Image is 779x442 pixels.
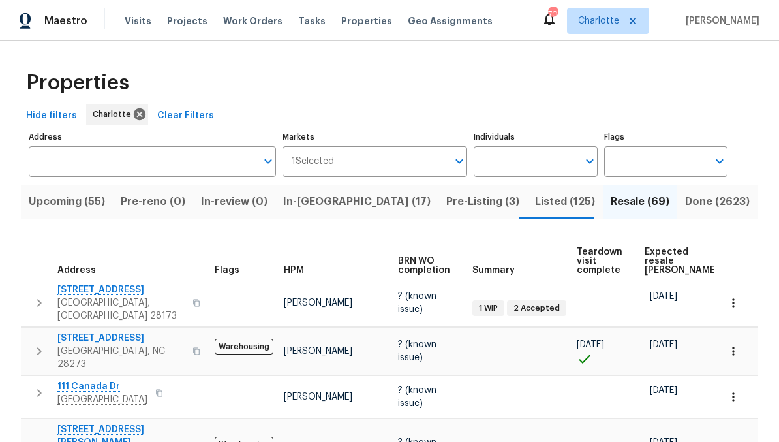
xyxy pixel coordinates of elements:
[152,104,219,128] button: Clear Filters
[450,152,468,170] button: Open
[398,340,436,362] span: ? (known issue)
[645,247,718,275] span: Expected resale [PERSON_NAME]
[57,345,185,371] span: [GEOGRAPHIC_DATA], NC 28273
[398,386,436,408] span: ? (known issue)
[408,14,493,27] span: Geo Assignments
[284,347,352,356] span: [PERSON_NAME]
[283,133,468,141] label: Markets
[398,257,450,275] span: BRN WO completion
[680,14,759,27] span: [PERSON_NAME]
[474,133,597,141] label: Individuals
[284,392,352,402] span: [PERSON_NAME]
[86,104,148,125] div: Charlotte
[26,76,129,89] span: Properties
[548,8,557,21] div: 70
[215,339,273,355] span: Warehousing
[157,108,214,124] span: Clear Filters
[472,266,515,275] span: Summary
[398,292,436,314] span: ? (known issue)
[710,152,729,170] button: Open
[578,14,619,27] span: Charlotte
[223,14,283,27] span: Work Orders
[446,193,519,211] span: Pre-Listing (3)
[650,386,677,395] span: [DATE]
[298,16,326,25] span: Tasks
[685,193,750,211] span: Done (2623)
[57,266,96,275] span: Address
[535,193,595,211] span: Listed (125)
[93,108,136,121] span: Charlotte
[341,14,392,27] span: Properties
[474,303,503,314] span: 1 WIP
[604,133,727,141] label: Flags
[57,332,185,345] span: [STREET_ADDRESS]
[125,14,151,27] span: Visits
[292,156,334,167] span: 1 Selected
[284,266,304,275] span: HPM
[29,193,105,211] span: Upcoming (55)
[26,108,77,124] span: Hide filters
[577,340,604,349] span: [DATE]
[508,303,565,314] span: 2 Accepted
[581,152,599,170] button: Open
[167,14,207,27] span: Projects
[577,247,622,275] span: Teardown visit complete
[21,104,82,128] button: Hide filters
[201,193,267,211] span: In-review (0)
[283,193,431,211] span: In-[GEOGRAPHIC_DATA] (17)
[650,292,677,301] span: [DATE]
[650,340,677,349] span: [DATE]
[44,14,87,27] span: Maestro
[29,133,276,141] label: Address
[259,152,277,170] button: Open
[121,193,185,211] span: Pre-reno (0)
[611,193,669,211] span: Resale (69)
[284,298,352,308] span: [PERSON_NAME]
[215,266,239,275] span: Flags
